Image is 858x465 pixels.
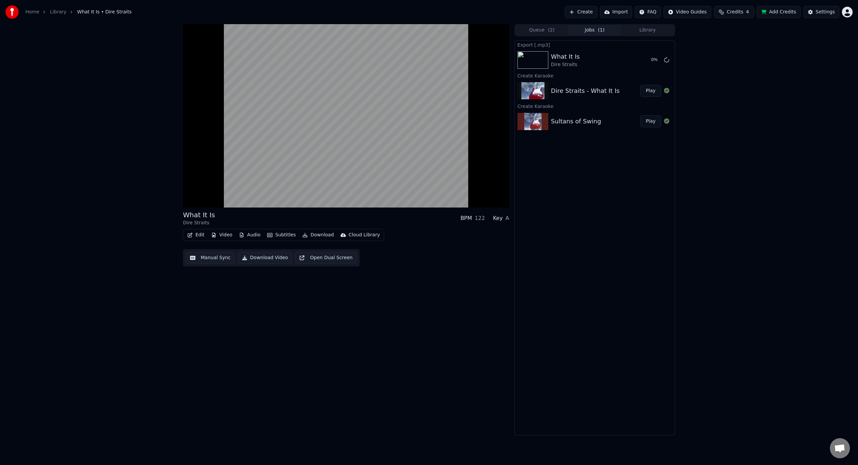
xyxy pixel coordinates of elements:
button: Edit [185,230,207,240]
button: Queue [515,25,568,35]
a: Home [25,9,39,15]
button: Manual Sync [186,252,235,264]
div: 0 % [651,57,661,63]
img: youka [5,5,19,19]
div: Key [493,214,503,222]
div: Sultans of Swing [551,117,601,126]
div: Dire Straits [551,61,580,68]
div: Export [.mp3] [515,41,675,49]
button: Open Dual Screen [295,252,357,264]
button: Download Video [238,252,292,264]
button: Import [600,6,632,18]
button: Library [621,25,674,35]
div: Create Karaoke [515,102,675,110]
div: Create Karaoke [515,71,675,79]
div: Cloud Library [349,232,380,238]
button: Add Credits [757,6,801,18]
button: Credits4 [714,6,754,18]
span: 4 [746,9,749,15]
button: Create [565,6,597,18]
div: BPM [461,214,472,222]
div: A [505,214,509,222]
div: Dire Straits [183,220,215,226]
nav: breadcrumb [25,9,132,15]
a: Library [50,9,66,15]
button: Play [640,85,661,97]
span: ( 1 ) [598,27,605,34]
button: Subtitles [264,230,298,240]
div: Settings [816,9,835,15]
button: Video [208,230,235,240]
button: FAQ [635,6,661,18]
span: Credits [727,9,743,15]
button: Audio [236,230,263,240]
div: 122 [475,214,485,222]
button: Play [640,115,661,127]
div: Open chat [830,438,850,458]
div: Dire Straits - What It Is [551,86,620,96]
button: Settings [803,6,839,18]
span: What It Is • Dire Straits [77,9,131,15]
button: Jobs [568,25,621,35]
div: What It Is [183,210,215,220]
div: What It Is [551,52,580,61]
button: Download [300,230,336,240]
button: Video Guides [664,6,711,18]
span: ( 2 ) [548,27,555,34]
